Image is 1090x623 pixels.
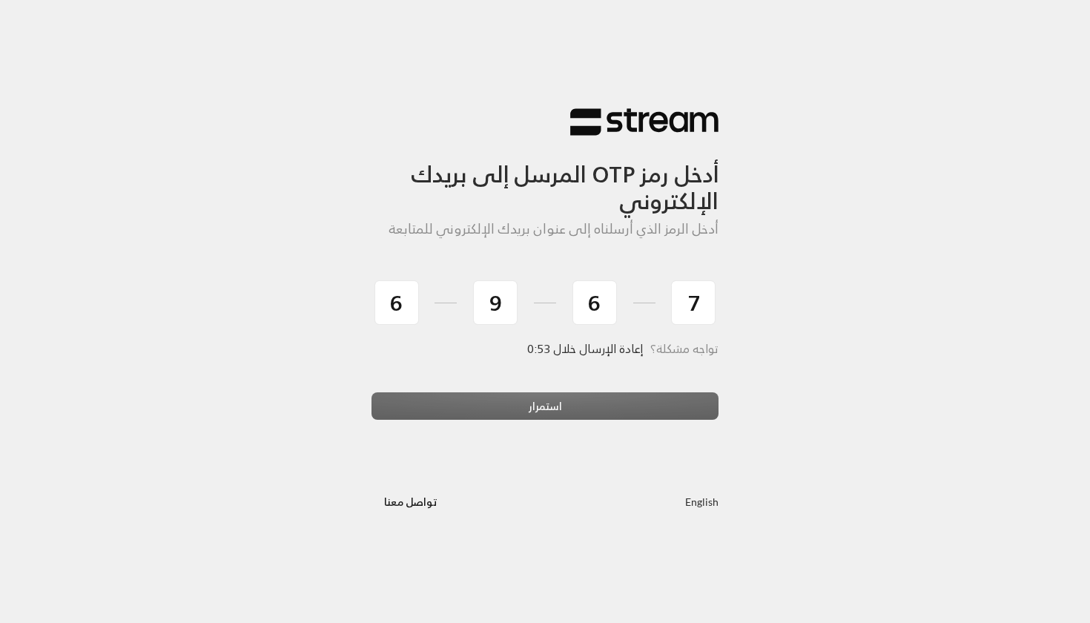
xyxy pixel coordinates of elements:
[528,338,643,359] span: إعادة الإرسال خلال 0:53
[371,136,719,214] h3: أدخل رمز OTP المرسل إلى بريدك الإلكتروني
[570,108,719,136] img: Stream Logo
[650,338,719,359] span: تواجه مشكلة؟
[371,221,719,237] h5: أدخل الرمز الذي أرسلناه إلى عنوان بريدك الإلكتروني للمتابعة
[371,487,449,515] button: تواصل معنا
[371,492,449,511] a: تواصل معنا
[685,487,719,515] a: English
